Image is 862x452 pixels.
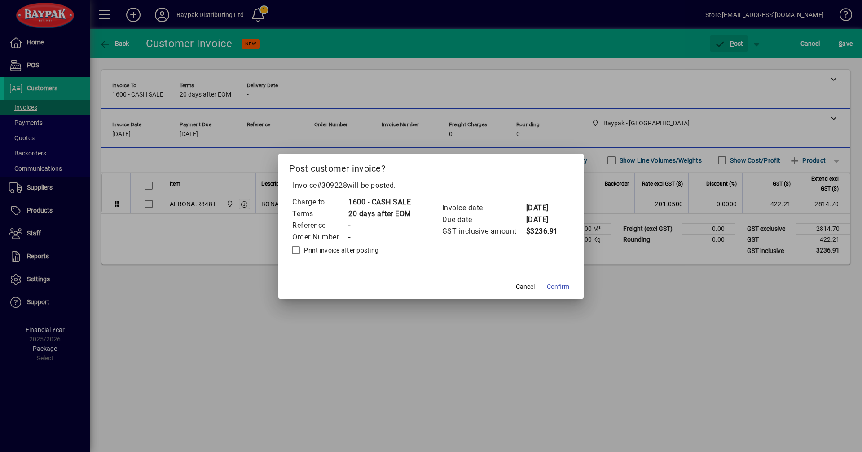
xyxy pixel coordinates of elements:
td: [DATE] [526,214,562,226]
td: Reference [292,220,348,231]
button: Confirm [543,279,573,295]
td: Order Number [292,231,348,243]
button: Cancel [511,279,540,295]
td: Terms [292,208,348,220]
p: Invoice will be posted . [289,180,573,191]
td: Due date [442,214,526,226]
label: Print invoice after posting [302,246,378,255]
span: Cancel [516,282,535,292]
td: $3236.91 [526,226,562,237]
span: Confirm [547,282,569,292]
td: [DATE] [526,202,562,214]
td: 1600 - CASH SALE [348,196,411,208]
td: Charge to [292,196,348,208]
td: - [348,220,411,231]
h2: Post customer invoice? [278,154,584,180]
td: 20 days after EOM [348,208,411,220]
td: GST inclusive amount [442,226,526,237]
span: #309228 [317,181,347,190]
td: Invoice date [442,202,526,214]
td: - [348,231,411,243]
